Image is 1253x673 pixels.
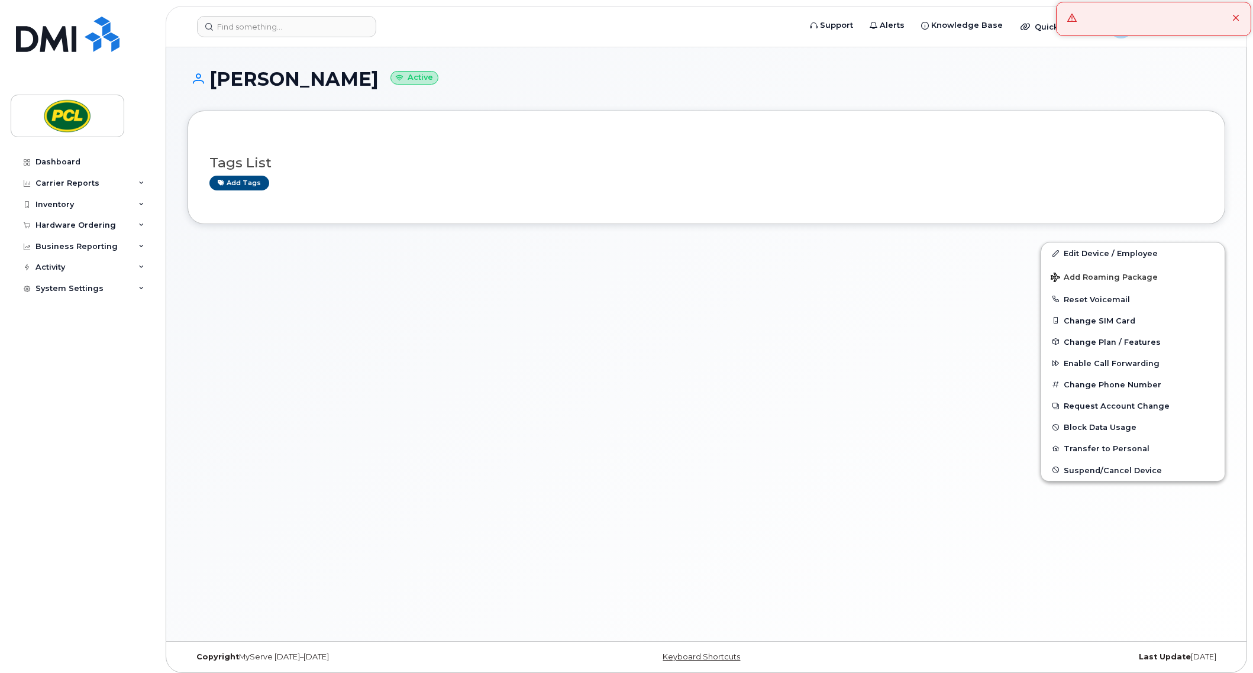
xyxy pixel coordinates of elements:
button: Add Roaming Package [1041,264,1225,289]
strong: Last Update [1139,652,1191,661]
button: Block Data Usage [1041,416,1225,438]
strong: Copyright [196,652,239,661]
a: Add tags [209,176,269,190]
button: Reset Voicemail [1041,289,1225,310]
button: Request Account Change [1041,395,1225,416]
span: Add Roaming Package [1051,273,1158,284]
button: Enable Call Forwarding [1041,352,1225,374]
button: Suspend/Cancel Device [1041,460,1225,481]
div: MyServe [DATE]–[DATE] [188,652,534,662]
button: Transfer to Personal [1041,438,1225,459]
small: Active [390,71,438,85]
button: Change Phone Number [1041,374,1225,395]
h3: Tags List [209,156,1203,170]
button: Change Plan / Features [1041,331,1225,352]
div: [DATE] [879,652,1225,662]
span: Change Plan / Features [1064,337,1161,346]
a: Edit Device / Employee [1041,242,1225,264]
span: Suspend/Cancel Device [1064,465,1162,474]
span: Enable Call Forwarding [1064,359,1160,368]
h1: [PERSON_NAME] [188,69,1225,89]
button: Change SIM Card [1041,310,1225,331]
a: Keyboard Shortcuts [663,652,740,661]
